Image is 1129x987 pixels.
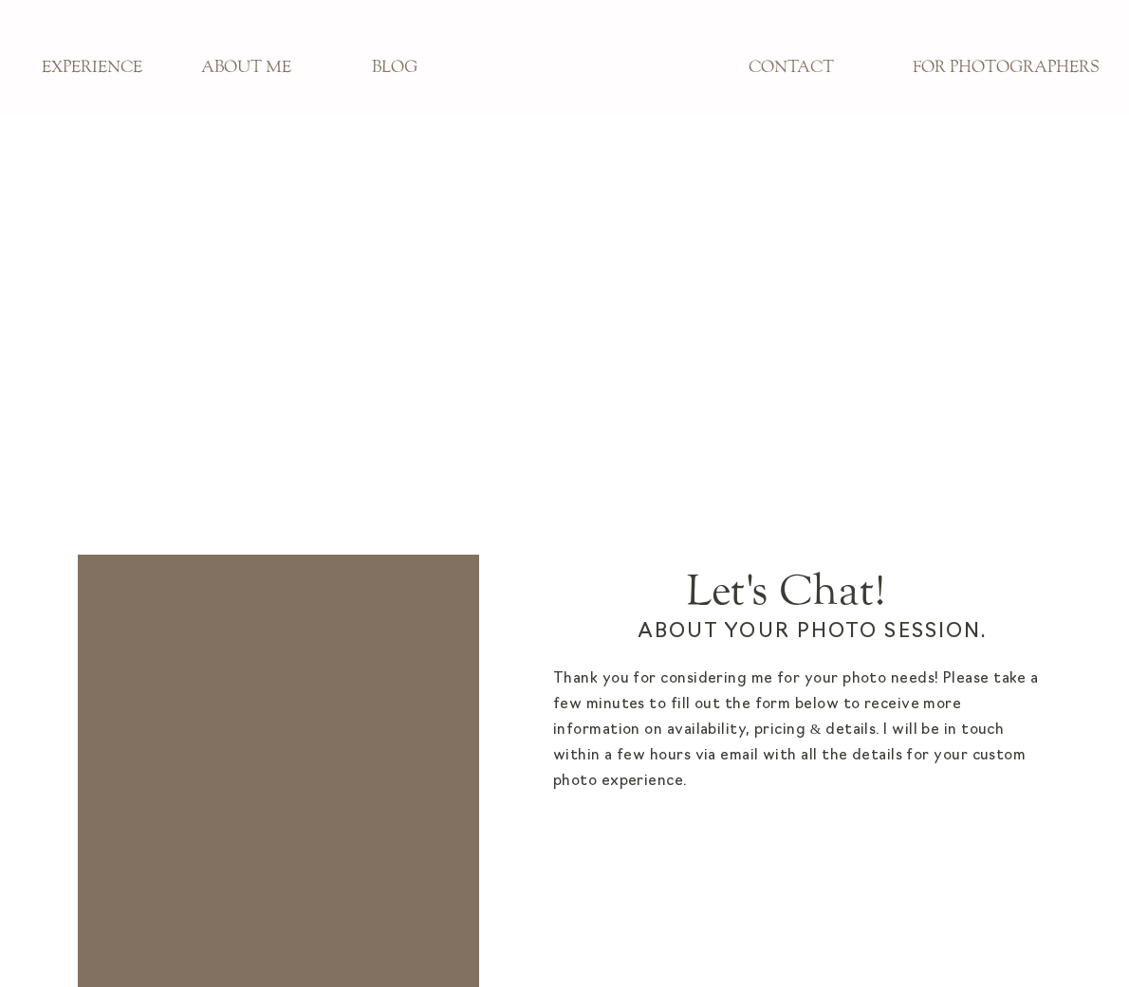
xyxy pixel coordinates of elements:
[591,617,1033,661] p: About your photo session.
[510,567,1061,610] h2: Let's Chat!
[898,58,1112,79] a: FOR PHOTOGRAPHERS
[553,667,1045,799] p: Thank you for considering me for your photo needs! Please take a few minutes to fill out the form...
[183,58,308,79] a: ABOUT ME
[29,58,155,79] a: EXPERIENCE
[729,58,854,79] a: CONTACT
[332,58,457,79] a: BLOG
